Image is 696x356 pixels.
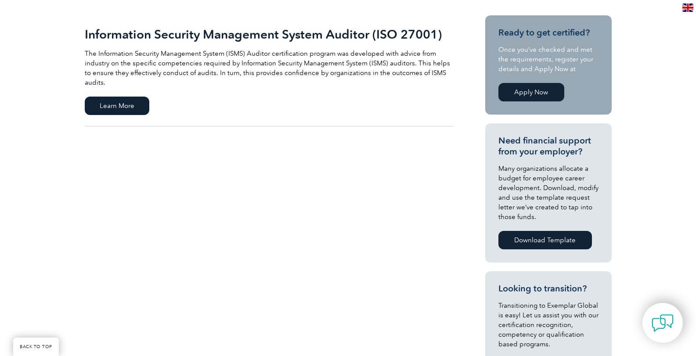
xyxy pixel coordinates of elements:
h2: Information Security Management System Auditor (ISO 27001) [85,27,454,41]
p: Many organizations allocate a budget for employee career development. Download, modify and use th... [498,164,599,222]
a: BACK TO TOP [13,338,59,356]
img: en [682,4,693,12]
p: Once you’ve checked and met the requirements, register your details and Apply Now at [498,45,599,74]
h3: Ready to get certified? [498,27,599,38]
h3: Looking to transition? [498,283,599,294]
img: contact-chat.png [652,312,674,334]
a: Download Template [498,231,592,249]
a: Apply Now [498,83,564,101]
p: Transitioning to Exemplar Global is easy! Let us assist you with our certification recognition, c... [498,301,599,349]
span: Learn More [85,97,149,115]
p: The Information Security Management System (ISMS) Auditor certification program was developed wit... [85,49,454,87]
h3: Need financial support from your employer? [498,135,599,157]
a: Information Security Management System Auditor (ISO 27001) The Information Security Management Sy... [85,15,454,126]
